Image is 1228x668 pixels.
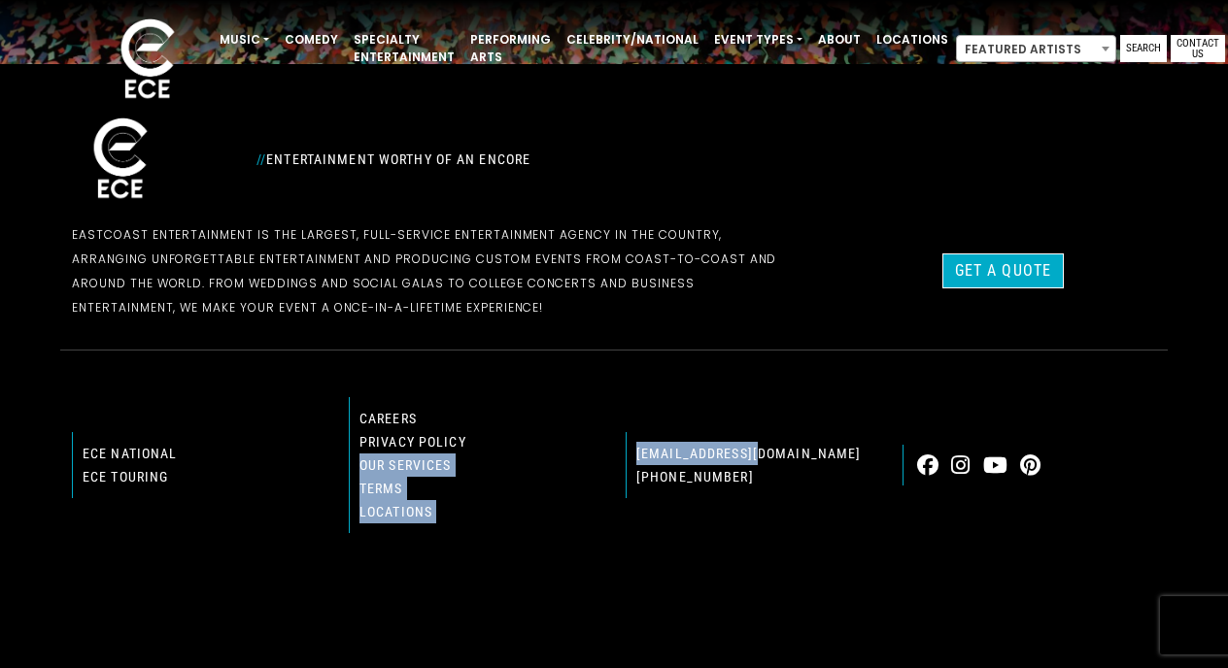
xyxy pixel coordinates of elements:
a: Specialty Entertainment [346,23,462,74]
p: EastCoast Entertainment is the largest, full-service entertainment agency in the country, arrangi... [72,222,787,319]
a: Careers [359,411,417,426]
div: Entertainment Worthy of an Encore [245,144,799,175]
a: Comedy [277,23,346,56]
a: ECE national [83,446,177,461]
a: Celebrity/National [559,23,706,56]
a: Music [212,23,277,56]
a: Search [1120,35,1167,62]
img: ece_new_logo_whitev2-1.png [99,14,196,108]
a: Performing Arts [462,23,559,74]
a: [PHONE_NUMBER] [636,469,754,484]
a: Get a Quote [942,253,1064,288]
a: [EMAIL_ADDRESS][DOMAIN_NAME] [636,446,861,461]
a: Contact Us [1171,35,1225,62]
p: © 2024 EastCoast Entertainment, Inc. [72,580,1156,604]
a: Locations [359,504,432,519]
span: // [256,151,266,167]
a: Our Services [359,457,451,473]
a: ECE Touring [83,469,168,484]
a: Terms [359,481,403,496]
img: ece_new_logo_whitev2-1.png [72,113,169,207]
a: Event Types [706,23,810,56]
a: Locations [869,23,956,56]
span: Featured Artists [957,36,1115,63]
a: Privacy Policy [359,434,466,450]
span: Featured Artists [956,35,1116,62]
a: About [810,23,869,56]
